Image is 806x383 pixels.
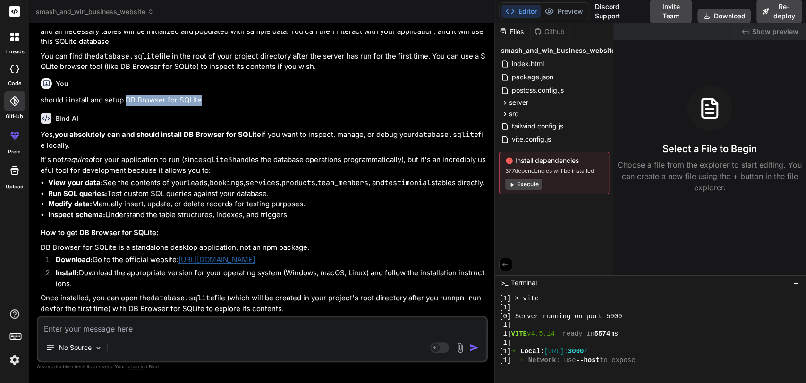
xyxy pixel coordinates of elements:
span: ➜ [519,356,520,365]
p: Always double-check its answers. Your in Bind [37,362,488,371]
strong: View your data: [48,178,103,187]
span: VITE [511,330,527,339]
img: settings [7,352,23,368]
p: It's not for your application to run (since handles the database operations programmatically), bu... [41,154,486,176]
span: [0] Server running on port 5000 [499,312,622,321]
p: Once installed, you can open the file (which will be created in your project's root directory aft... [41,293,486,314]
h6: You [56,79,68,88]
span: ms [610,330,618,339]
div: Files [495,27,530,36]
strong: you absolutely can and should install DB Browser for SQLite [55,130,261,139]
code: sqlite3 [203,155,232,164]
code: testimonials [384,178,435,187]
div: Github [530,27,569,36]
p: Yes, if you want to inspect, manage, or debug your file locally. [41,129,486,151]
span: Local [520,347,540,356]
p: No Source [59,343,92,352]
code: team_members [317,178,368,187]
li: See the contents of your , , , , , and tables directly. [48,178,486,188]
span: v4.5.14 [527,330,555,339]
span: ➜ [511,347,512,356]
span: src [509,109,518,119]
label: threads [4,48,25,56]
code: database.sqlite [415,130,478,139]
span: package.json [511,71,554,83]
span: [1] [499,339,511,348]
code: leads [187,178,208,187]
span: 377 dependencies will be installed [505,167,603,175]
span: --host [576,356,599,365]
span: [1] [499,330,511,339]
li: Download the appropriate version for your operating system (Windows, macOS, Linux) and follow the... [48,268,486,289]
strong: Inspect schema: [48,210,105,219]
span: [URL]: [544,347,568,356]
img: Pick Models [94,344,102,352]
p: Choose a file from the explorer to start editing. You can create a new file using the + button in... [613,159,806,193]
span: Show preview [752,27,798,36]
strong: Modify data: [48,199,92,208]
li: Go to the official website: [48,255,486,268]
button: Download [697,9,751,24]
span: ready in [562,330,594,339]
label: code [8,79,21,87]
p: DB Browser for SQLite is a standalone desktop application, not an npm package. [41,242,486,253]
img: icon [469,343,479,352]
h3: Select a File to Begin [662,142,757,155]
p: should i install and setup DB Browser for SQLite [41,95,486,106]
span: Install dependencies [505,156,603,165]
span: vite.config.js [511,134,552,145]
p: You can find the file in the root of your project directory after the server has run for the firs... [41,51,486,72]
span: postcss.config.js [511,85,565,96]
span: smash_and_win_business_website [501,46,615,55]
code: bookings [210,178,244,187]
button: Editor [501,5,541,18]
span: 5574 [594,330,611,339]
span: − [793,278,798,288]
span: / [584,347,587,356]
span: >_ [501,278,508,288]
label: GitHub [6,112,23,120]
span: Network [528,356,556,365]
p: That's it! Once the command executes and the server starts, your file will be created (if not pre... [41,15,486,47]
span: smash_and_win_business_website [36,7,154,17]
span: [1] [499,347,511,356]
span: 3000 [568,347,584,356]
span: [1] [499,321,511,330]
code: services [246,178,280,187]
a: [URL][DOMAIN_NAME] [178,255,255,264]
span: : [540,347,544,356]
strong: Install: [56,268,79,277]
span: [1] [499,303,511,312]
span: index.html [511,58,545,69]
button: Execute [505,179,542,190]
h3: How to get DB Browser for SQLite: [41,228,486,238]
span: : use [556,356,576,365]
code: products [281,178,315,187]
span: [1] > vite [499,294,539,303]
span: [1] [499,356,511,365]
em: required [64,155,93,164]
strong: Download: [56,255,93,264]
span: to expose [600,356,636,365]
button: − [791,275,800,290]
code: database.sqlite [151,293,214,303]
code: npm run dev [41,293,485,314]
code: database.sqlite [95,51,159,61]
li: Manually insert, update, or delete records for testing purposes. [48,199,486,210]
img: attachment [455,342,466,353]
li: Understand the table structures, indexes, and triggers. [48,210,486,221]
span: Terminal [511,278,537,288]
span: tailwind.config.js [511,120,564,132]
span: server [509,98,528,107]
li: Test custom SQL queries against your database. [48,188,486,199]
span: privacy [127,364,144,369]
strong: Run SQL queries: [48,189,107,198]
button: Preview [541,5,587,18]
label: prem [8,148,21,156]
label: Upload [6,183,24,191]
h6: Bind AI [55,114,78,123]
